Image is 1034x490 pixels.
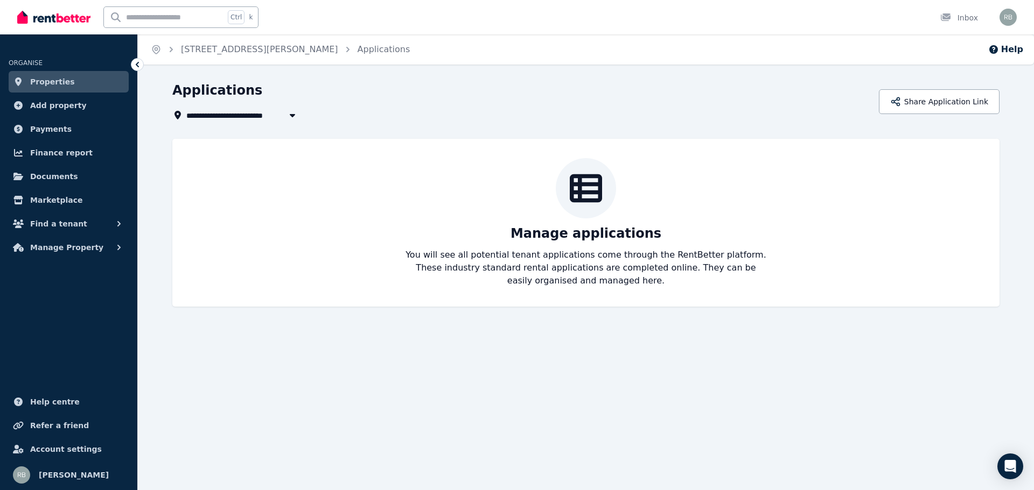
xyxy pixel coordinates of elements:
a: Applications [358,44,410,54]
span: Account settings [30,443,102,456]
button: Help [988,43,1023,56]
span: Finance report [30,146,93,159]
img: RentBetter [17,9,90,25]
span: Properties [30,75,75,88]
img: Rick Baek [1000,9,1017,26]
a: Properties [9,71,129,93]
span: Refer a friend [30,419,89,432]
p: You will see all potential tenant applications come through the RentBetter platform. These indust... [405,248,767,287]
span: Find a tenant [30,217,87,230]
div: Inbox [940,12,978,23]
span: Help centre [30,395,80,408]
span: Marketplace [30,194,82,207]
span: Payments [30,123,72,136]
a: Documents [9,166,129,187]
button: Share Application Link [879,89,1000,114]
a: Help centre [9,391,129,413]
button: Manage Property [9,237,129,258]
a: Account settings [9,438,129,460]
a: Payments [9,118,129,140]
span: ORGANISE [9,59,43,67]
div: Open Intercom Messenger [997,453,1023,479]
a: Add property [9,95,129,116]
span: Add property [30,99,87,112]
a: [STREET_ADDRESS][PERSON_NAME] [181,44,338,54]
a: Refer a friend [9,415,129,436]
span: [PERSON_NAME] [39,468,109,481]
span: Documents [30,170,78,183]
p: Manage applications [511,225,661,242]
span: k [249,13,253,22]
a: Marketplace [9,189,129,211]
a: Finance report [9,142,129,164]
span: Ctrl [228,10,244,24]
h1: Applications [172,82,262,99]
nav: Breadcrumb [138,34,423,65]
span: Manage Property [30,241,103,254]
img: Rick Baek [13,466,30,484]
button: Find a tenant [9,213,129,235]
